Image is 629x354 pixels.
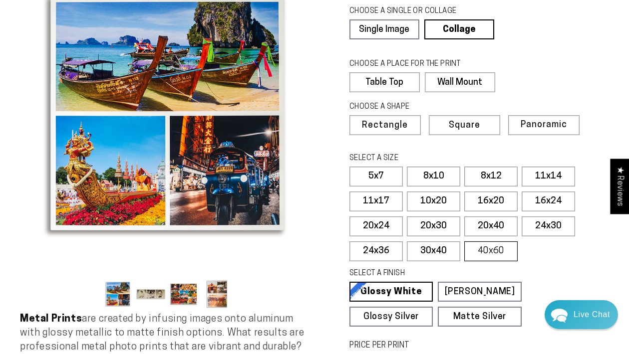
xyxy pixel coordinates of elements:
[349,216,403,236] label: 20x24
[522,167,575,186] label: 11x14
[349,268,501,279] legend: SELECT A FINISH
[349,153,501,164] legend: SELECT A SIZE
[349,241,403,261] label: 24x36
[349,102,487,113] legend: CHOOSE A SHAPE
[362,121,408,130] span: Rectangle
[464,216,518,236] label: 20x40
[349,19,419,39] a: Single Image
[349,340,609,352] label: PRICE PER PRINT
[20,314,82,324] strong: Metal Prints
[349,72,420,92] label: Table Top
[424,19,494,39] a: Collage
[464,167,518,186] label: 8x12
[407,167,460,186] label: 8x10
[464,191,518,211] label: 16x20
[349,59,486,70] legend: CHOOSE A PLACE FOR THE PRINT
[610,159,629,214] div: Click to open Judge.me floating reviews tab
[438,282,521,302] a: [PERSON_NAME]
[349,307,433,327] a: Glossy Silver
[103,279,133,309] button: Load image 1 in gallery view
[407,241,460,261] label: 30x40
[438,307,521,327] a: Matte Silver
[349,167,403,186] label: 5x7
[425,72,495,92] label: Wall Mount
[407,191,460,211] label: 10x20
[349,191,403,211] label: 11x17
[449,121,480,130] span: Square
[407,216,460,236] label: 20x30
[169,279,199,309] button: Load image 3 in gallery view
[202,279,232,309] button: Load image 4 in gallery view
[349,282,433,302] a: Glossy White
[522,191,575,211] label: 16x24
[521,120,567,130] span: Panoramic
[349,6,485,17] legend: CHOOSE A SINGLE OR COLLAGE
[464,241,518,261] label: 40x60
[545,300,618,329] div: Chat widget toggle
[574,300,610,329] div: Contact Us Directly
[522,216,575,236] label: 24x30
[136,279,166,309] button: Load image 2 in gallery view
